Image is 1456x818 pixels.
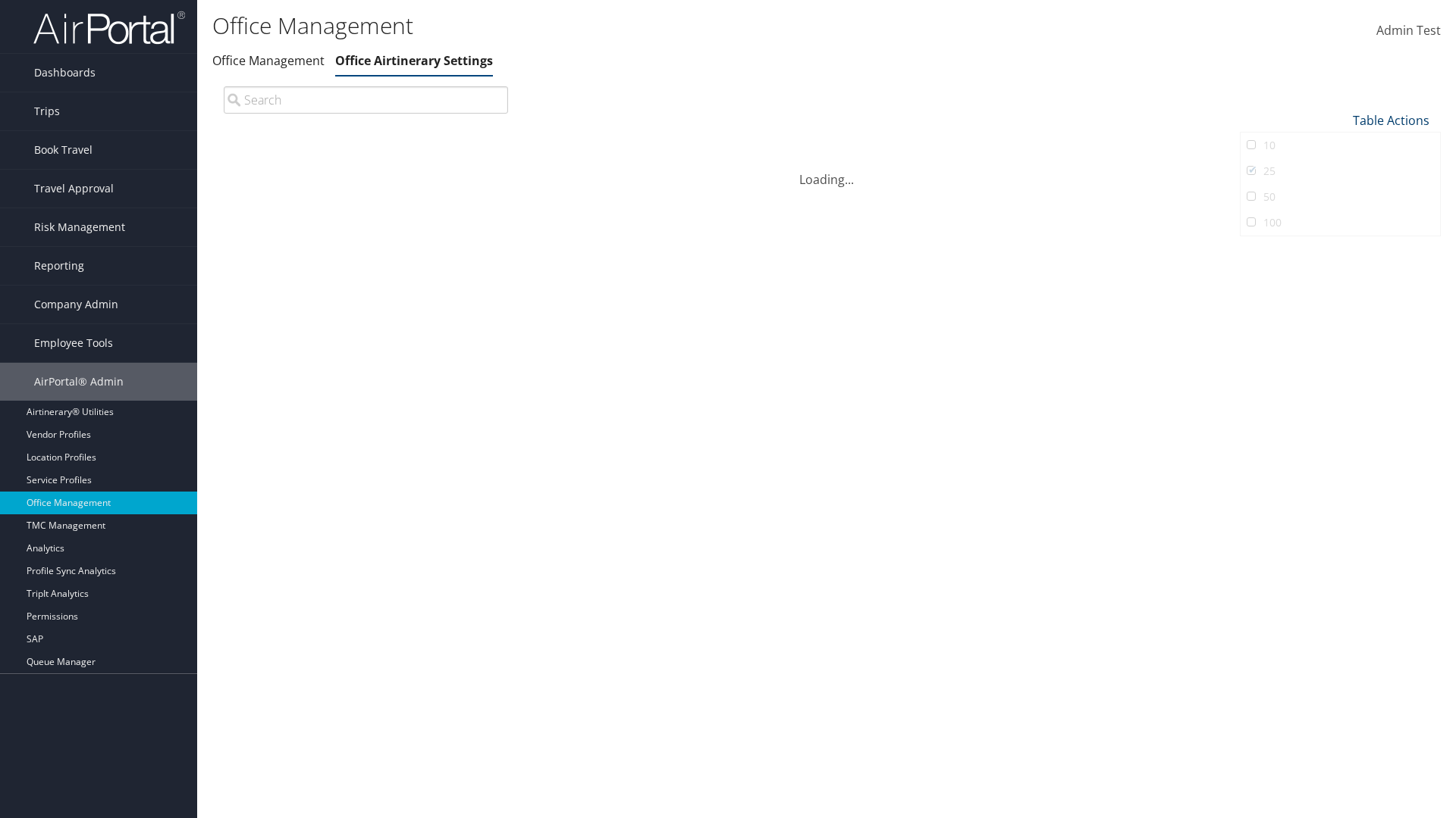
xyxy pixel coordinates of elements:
a: 25 [1241,158,1440,184]
span: Travel Approval [34,170,114,208]
img: airportal-logo.png [33,10,185,45]
span: Company Admin [34,286,118,323]
a: 100 [1241,210,1440,236]
span: Book Travel [34,131,93,169]
span: AirPortal® Admin [34,363,124,401]
span: Trips [34,92,60,130]
span: Reporting [34,247,84,285]
span: Employee Tools [34,324,113,362]
a: 50 [1241,184,1440,210]
a: 10 [1241,133,1440,158]
span: Risk Management [34,208,125,246]
span: Dashboards [34,54,96,92]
